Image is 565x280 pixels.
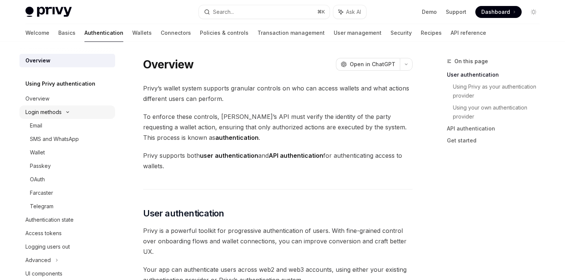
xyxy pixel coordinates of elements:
a: Basics [58,24,75,42]
div: Overview [25,56,50,65]
div: Overview [25,94,49,103]
span: Privy’s wallet system supports granular controls on who can access wallets and what actions diffe... [143,83,413,104]
span: Privy is a powerful toolkit for progressive authentication of users. With fine-grained control ov... [143,225,413,257]
div: Login methods [25,108,62,117]
img: light logo [25,7,72,17]
a: Using Privy as your authentication provider [453,81,546,102]
span: Privy supports both and for authenticating access to wallets. [143,150,413,171]
button: Open in ChatGPT [336,58,400,71]
a: Authentication state [19,213,115,227]
span: ⌘ K [317,9,325,15]
div: UI components [25,269,62,278]
a: User management [334,24,382,42]
span: Ask AI [346,8,361,16]
a: Dashboard [475,6,522,18]
div: Wallet [30,148,45,157]
a: Overview [19,54,115,67]
span: To enforce these controls, [PERSON_NAME]’s API must verify the identity of the party requesting a... [143,111,413,143]
div: Access tokens [25,229,62,238]
a: Recipes [421,24,442,42]
div: Logging users out [25,242,70,251]
a: Access tokens [19,227,115,240]
button: Search...⌘K [199,5,330,19]
a: Get started [447,135,546,147]
button: Ask AI [333,5,366,19]
a: Farcaster [19,186,115,200]
a: Authentication [84,24,123,42]
a: Passkey [19,159,115,173]
div: Passkey [30,161,51,170]
a: API authentication [447,123,546,135]
button: Toggle dark mode [528,6,540,18]
div: Search... [213,7,234,16]
div: Telegram [30,202,53,211]
h1: Overview [143,58,194,71]
div: Advanced [25,256,51,265]
a: OAuth [19,173,115,186]
a: Wallet [19,146,115,159]
a: Demo [422,8,437,16]
a: API reference [451,24,486,42]
a: Connectors [161,24,191,42]
span: Open in ChatGPT [350,61,395,68]
strong: authentication [215,134,259,141]
a: Email [19,119,115,132]
span: User authentication [143,207,224,219]
span: Dashboard [481,8,510,16]
a: Logging users out [19,240,115,253]
a: Transaction management [257,24,325,42]
a: Security [390,24,412,42]
a: Wallets [132,24,152,42]
a: Welcome [25,24,49,42]
div: Authentication state [25,215,74,224]
a: SMS and WhatsApp [19,132,115,146]
a: User authentication [447,69,546,81]
a: Using your own authentication provider [453,102,546,123]
span: On this page [454,57,488,66]
a: Policies & controls [200,24,248,42]
strong: API authentication [269,152,323,159]
a: Support [446,8,466,16]
a: Telegram [19,200,115,213]
div: Email [30,121,42,130]
div: Farcaster [30,188,53,197]
div: OAuth [30,175,45,184]
h5: Using Privy authentication [25,79,95,88]
strong: user authentication [200,152,258,159]
div: SMS and WhatsApp [30,135,79,144]
a: Overview [19,92,115,105]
